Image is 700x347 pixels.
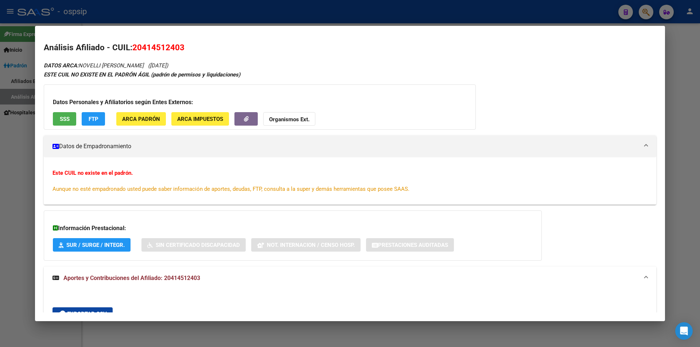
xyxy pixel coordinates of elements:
h3: Información Prestacional: [53,224,533,233]
button: ARCA Padrón [116,112,166,126]
span: SUR / SURGE / INTEGR. [66,242,125,248]
span: SSS [60,116,70,122]
span: ARCA Impuestos [177,116,223,122]
span: Sin Certificado Discapacidad [156,242,240,248]
h3: Datos Personales y Afiliatorios según Entes Externos: [53,98,467,107]
button: Not. Internacion / Censo Hosp. [251,238,361,252]
span: FTP [89,116,98,122]
span: 20414512403 [132,43,184,52]
strong: Este CUIL no existe en el padrón. [52,170,133,176]
button: Sin Certificado Discapacidad [141,238,246,252]
mat-expansion-panel-header: Datos de Empadronamiento [44,135,656,157]
span: NOVELLI [PERSON_NAME] [44,62,144,69]
span: Not. Internacion / Censo Hosp. [267,242,355,248]
mat-expansion-panel-header: Aportes y Contribuciones del Afiliado: 20414512403 [44,267,656,290]
div: Datos de Empadronamiento [44,157,656,205]
mat-icon: cloud_download [58,309,67,318]
button: Organismos Ext. [263,112,315,126]
span: Exportar CSV [58,311,107,317]
div: Open Intercom Messenger [675,322,693,340]
strong: Organismos Ext. [269,116,310,123]
strong: ESTE CUIL NO EXISTE EN EL PADRÓN ÁGIL (padrón de permisos y liquidaciones) [44,71,240,78]
span: Aunque no esté empadronado usted puede saber información de aportes, deudas, FTP, consulta a la s... [52,186,409,192]
button: SSS [53,112,76,126]
button: Exportar CSV [52,307,113,320]
button: ARCA Impuestos [171,112,229,126]
span: Prestaciones Auditadas [378,242,448,248]
button: FTP [82,112,105,126]
span: ([DATE]) [148,62,168,69]
mat-panel-title: Datos de Empadronamiento [52,142,639,151]
span: Aportes y Contribuciones del Afiliado: 20414512403 [63,275,200,281]
strong: DATOS ARCA: [44,62,78,69]
button: SUR / SURGE / INTEGR. [53,238,131,252]
span: ARCA Padrón [122,116,160,122]
h2: Análisis Afiliado - CUIL: [44,42,656,54]
button: Prestaciones Auditadas [366,238,454,252]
